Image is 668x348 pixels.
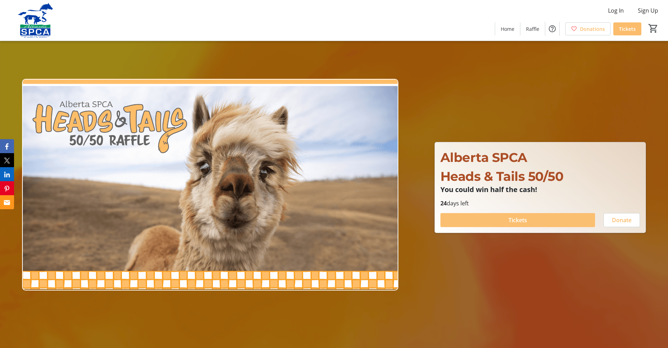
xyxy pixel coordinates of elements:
[495,22,520,35] a: Home
[440,169,564,184] span: Heads & Tails 50/50
[619,25,636,33] span: Tickets
[580,25,605,33] span: Donations
[440,199,640,207] p: days left
[22,79,398,291] img: Campaign CTA Media Photo
[647,22,660,35] button: Cart
[440,199,447,207] span: 24
[526,25,539,33] span: Raffle
[612,216,632,224] span: Donate
[508,216,527,224] span: Tickets
[440,150,527,165] span: Alberta SPCA
[545,22,559,36] button: Help
[501,25,514,33] span: Home
[4,3,67,38] img: Alberta SPCA's Logo
[632,5,664,16] button: Sign Up
[608,6,624,15] span: Log In
[440,186,640,193] p: You could win half the cash!
[613,22,641,35] a: Tickets
[603,213,640,227] button: Donate
[602,5,629,16] button: Log In
[565,22,610,35] a: Donations
[638,6,658,15] span: Sign Up
[520,22,545,35] a: Raffle
[440,213,595,227] button: Tickets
